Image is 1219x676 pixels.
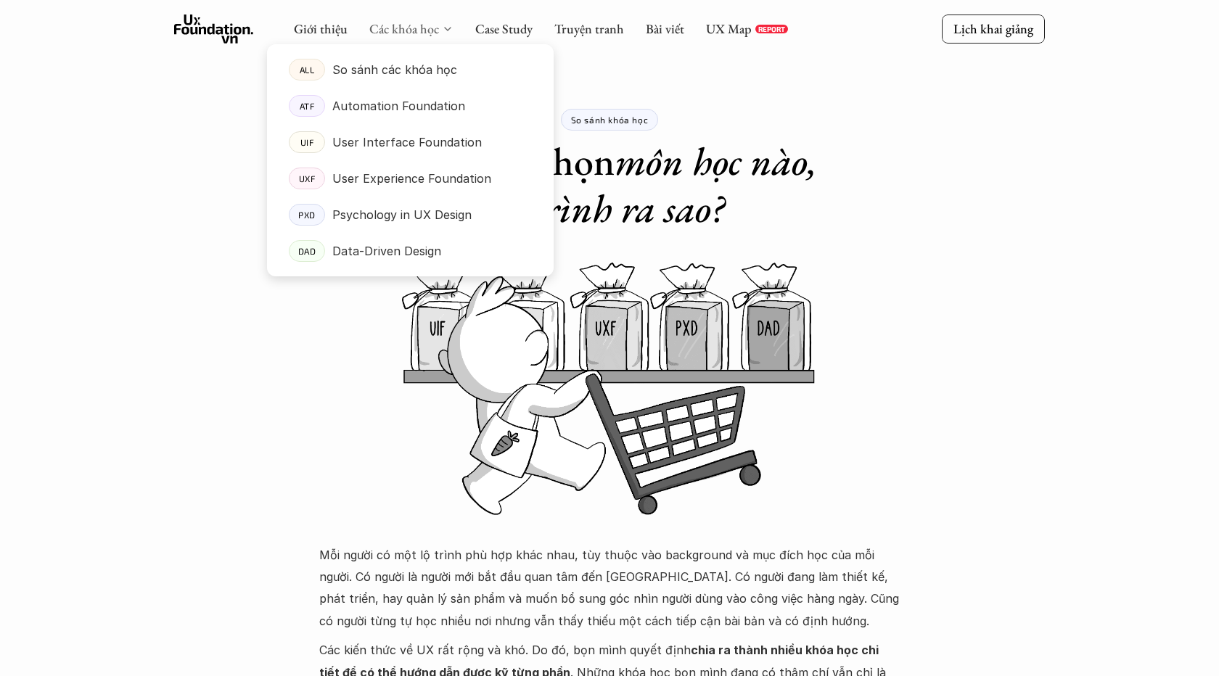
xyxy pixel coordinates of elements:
[267,233,554,269] a: DADData-Driven Design
[475,20,533,37] a: Case Study
[332,240,441,262] p: Data-Driven Design
[300,101,315,111] p: ATF
[299,173,316,184] p: UXF
[332,204,472,226] p: Psychology in UX Design
[332,131,482,153] p: User Interface Foundation
[319,544,900,632] p: Mỗi người có một lộ trình phù hợp khác nhau, tùy thuộc vào background và mục đích học của mỗi ngư...
[267,88,554,124] a: ATFAutomation Foundation
[294,20,348,37] a: Giới thiệu
[332,95,465,117] p: Automation Foundation
[300,137,314,147] p: UIF
[267,51,554,88] a: ALLSo sánh các khóa học
[554,20,624,37] a: Truyện tranh
[369,20,439,37] a: Các khóa học
[571,115,649,125] p: So sánh khóa học
[332,168,491,189] p: User Experience Foundation
[267,160,554,197] a: UXFUser Experience Foundation
[758,25,785,33] p: REPORT
[332,59,457,81] p: So sánh các khóa học
[298,210,316,220] p: PXD
[267,124,554,160] a: UIFUser Interface Foundation
[755,25,788,33] a: REPORT
[646,20,684,37] a: Bài viết
[953,20,1033,37] p: Lịch khai giảng
[706,20,752,37] a: UX Map
[300,65,315,75] p: ALL
[298,246,316,256] p: DAD
[942,15,1045,43] a: Lịch khai giảng
[385,138,834,232] h1: Nên lựa chọn
[267,197,554,233] a: PXDPsychology in UX Design
[495,136,826,234] em: môn học nào, lộ trình ra sao?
